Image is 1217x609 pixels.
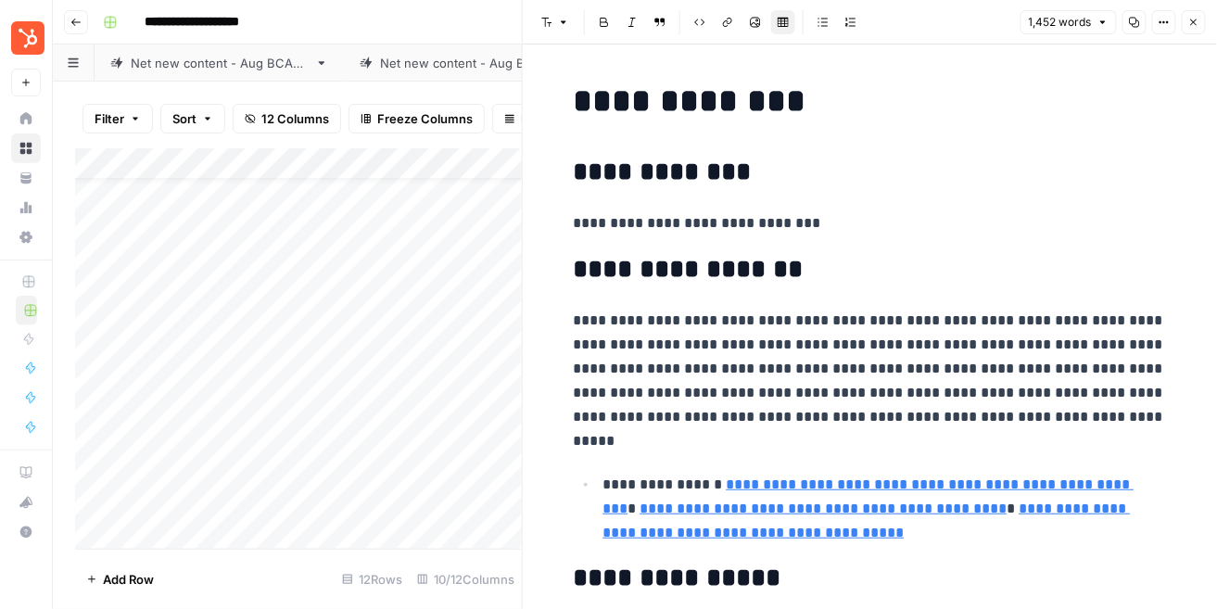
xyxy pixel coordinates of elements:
a: AirOps Academy [11,458,41,488]
div: 10/12 Columns [410,565,522,594]
span: Filter [95,109,124,128]
button: Freeze Columns [349,104,485,133]
button: Filter [82,104,153,133]
div: Net new content - Aug BCAP 1 [131,54,308,72]
span: 12 Columns [261,109,329,128]
button: Help + Support [11,517,41,547]
div: What's new? [12,488,40,516]
span: Add Row [103,570,154,589]
span: Sort [172,109,196,128]
button: 12 Columns [233,104,341,133]
div: 12 Rows [335,565,410,594]
span: 1,452 words [1029,14,1092,31]
button: Add Row [75,565,165,594]
a: Settings [11,222,41,252]
button: What's new? [11,488,41,517]
img: Blog Content Action Plan Logo [11,21,44,55]
a: Net new content - Aug BCAP 1 [95,44,344,82]
a: Your Data [11,163,41,193]
button: Workspace: Blog Content Action Plan [11,15,41,61]
a: Usage [11,193,41,222]
a: Home [11,104,41,133]
button: Sort [160,104,225,133]
span: Freeze Columns [377,109,473,128]
a: Browse [11,133,41,163]
button: Row Height [492,104,600,133]
div: Net new content - Aug BCAP 2 [380,54,559,72]
button: 1,452 words [1021,10,1117,34]
a: Net new content - Aug BCAP 2 [344,44,595,82]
